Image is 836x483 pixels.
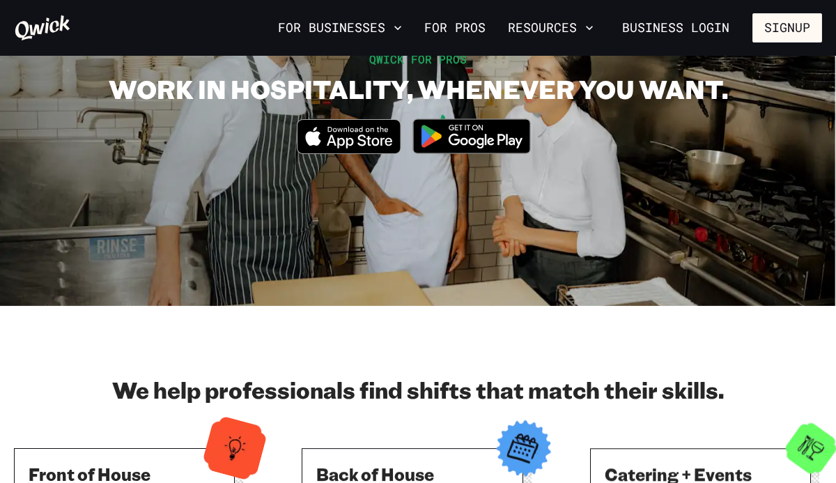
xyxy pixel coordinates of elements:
[272,16,408,40] button: For Businesses
[502,16,599,40] button: Resources
[14,376,822,404] h2: We help professionals find shifts that match their skills.
[369,52,467,66] span: QWICK FOR PROS
[419,16,491,40] a: For Pros
[297,142,401,157] a: Download on the App Store
[404,110,539,162] img: Get it on Google Play
[109,73,728,105] h1: WORK IN HOSPITALITY, WHENEVER YOU WANT.
[610,13,741,43] a: Business Login
[752,13,822,43] button: Signup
